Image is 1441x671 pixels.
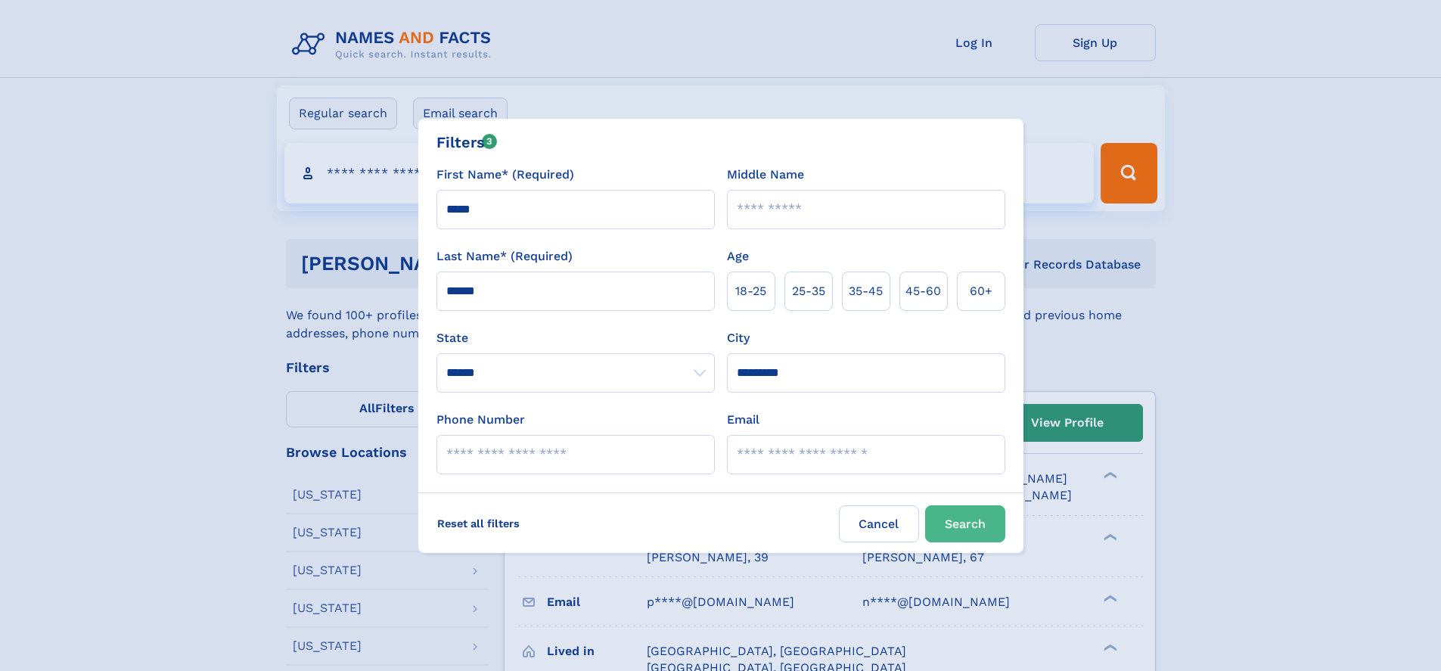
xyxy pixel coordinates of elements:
[727,166,804,184] label: Middle Name
[436,247,573,266] label: Last Name* (Required)
[970,282,992,300] span: 60+
[727,247,749,266] label: Age
[839,505,919,542] label: Cancel
[436,329,715,347] label: State
[905,282,941,300] span: 45‑60
[792,282,825,300] span: 25‑35
[735,282,766,300] span: 18‑25
[436,131,498,154] div: Filters
[436,411,525,429] label: Phone Number
[925,505,1005,542] button: Search
[436,166,574,184] label: First Name* (Required)
[727,411,759,429] label: Email
[727,329,750,347] label: City
[849,282,883,300] span: 35‑45
[427,505,530,542] label: Reset all filters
